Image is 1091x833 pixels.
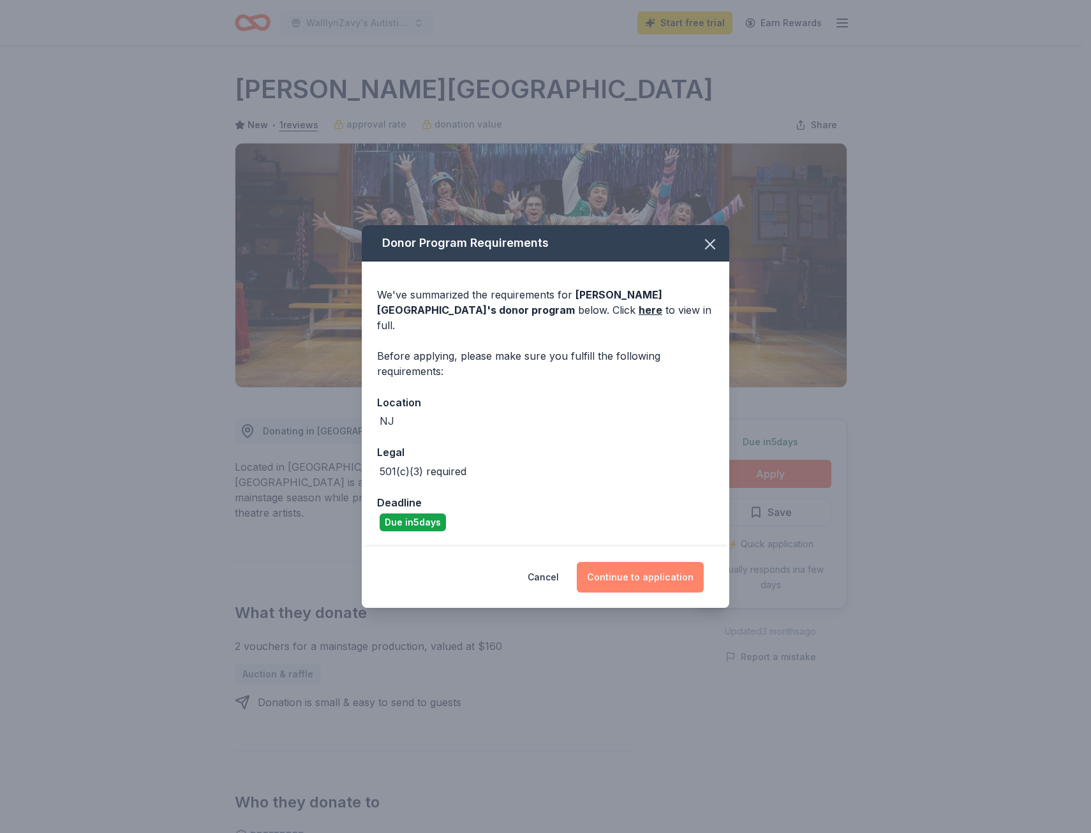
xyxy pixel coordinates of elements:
[377,494,714,511] div: Deadline
[380,413,394,429] div: NJ
[577,562,704,593] button: Continue to application
[380,464,466,479] div: 501(c)(3) required
[380,513,446,531] div: Due in 5 days
[377,348,714,379] div: Before applying, please make sure you fulfill the following requirements:
[377,394,714,411] div: Location
[639,302,662,318] a: here
[362,225,729,262] div: Donor Program Requirements
[377,287,714,333] div: We've summarized the requirements for below. Click to view in full.
[528,562,559,593] button: Cancel
[377,444,714,461] div: Legal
